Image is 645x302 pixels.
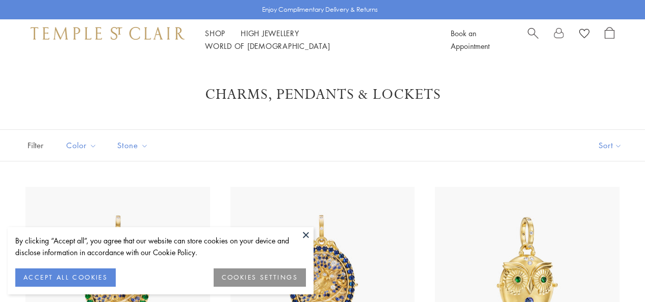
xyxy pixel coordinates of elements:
[205,41,330,51] a: World of [DEMOGRAPHIC_DATA]World of [DEMOGRAPHIC_DATA]
[15,268,116,287] button: ACCEPT ALL COOKIES
[605,27,614,52] a: Open Shopping Bag
[451,28,489,51] a: Book an Appointment
[15,235,306,258] div: By clicking “Accept all”, you agree that our website can store cookies on your device and disclos...
[205,28,225,38] a: ShopShop
[579,27,589,42] a: View Wishlist
[59,134,105,157] button: Color
[61,139,105,152] span: Color
[214,268,306,287] button: COOKIES SETTINGS
[31,27,185,39] img: Temple St. Clair
[576,130,645,161] button: Show sort by
[205,27,428,52] nav: Main navigation
[241,28,299,38] a: High JewelleryHigh Jewellery
[262,5,378,15] p: Enjoy Complimentary Delivery & Returns
[110,134,156,157] button: Stone
[112,139,156,152] span: Stone
[528,27,538,52] a: Search
[41,86,604,104] h1: Charms, Pendants & Lockets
